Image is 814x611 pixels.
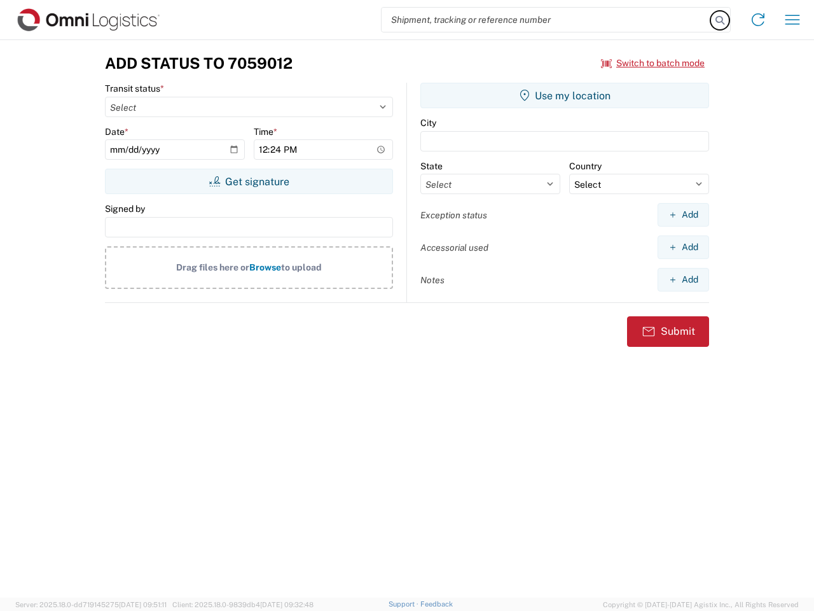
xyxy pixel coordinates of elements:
[105,203,145,214] label: Signed by
[420,600,453,608] a: Feedback
[281,262,322,272] span: to upload
[658,268,709,291] button: Add
[603,599,799,610] span: Copyright © [DATE]-[DATE] Agistix Inc., All Rights Reserved
[420,160,443,172] label: State
[420,242,488,253] label: Accessorial used
[105,54,293,73] h3: Add Status to 7059012
[627,316,709,347] button: Submit
[420,117,436,129] label: City
[172,601,314,608] span: Client: 2025.18.0-9839db4
[15,601,167,608] span: Server: 2025.18.0-dd719145275
[601,53,705,74] button: Switch to batch mode
[260,601,314,608] span: [DATE] 09:32:48
[254,126,277,137] label: Time
[105,126,128,137] label: Date
[105,83,164,94] label: Transit status
[176,262,249,272] span: Drag files here or
[658,203,709,227] button: Add
[382,8,711,32] input: Shipment, tracking or reference number
[119,601,167,608] span: [DATE] 09:51:11
[249,262,281,272] span: Browse
[658,235,709,259] button: Add
[420,274,445,286] label: Notes
[105,169,393,194] button: Get signature
[389,600,420,608] a: Support
[569,160,602,172] label: Country
[420,209,487,221] label: Exception status
[420,83,709,108] button: Use my location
